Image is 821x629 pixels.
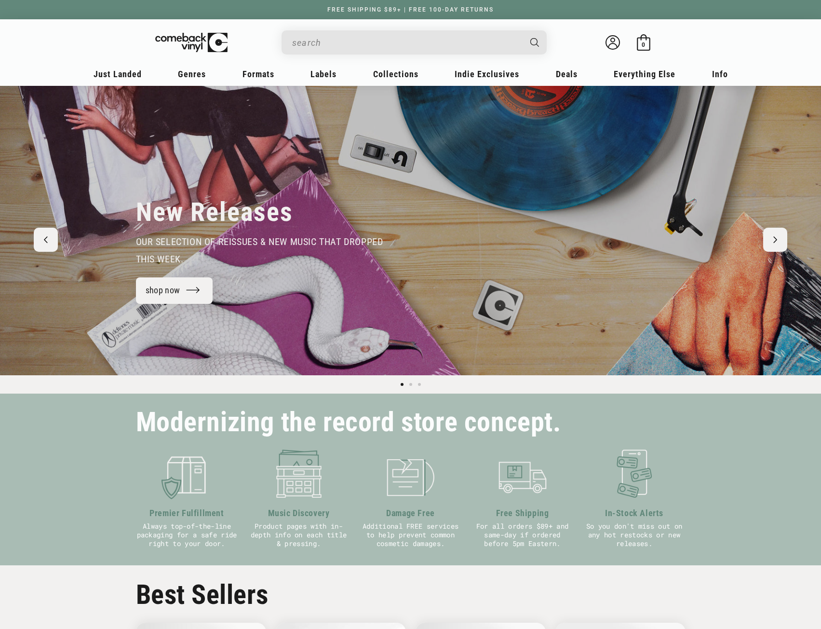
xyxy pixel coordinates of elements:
[292,33,521,53] input: search
[471,506,574,520] h3: Free Shipping
[318,6,503,13] a: FREE SHIPPING $89+ | FREE 100-DAY RETURNS
[136,277,213,304] a: shop now
[763,228,787,252] button: Next slide
[360,506,462,520] h3: Damage Free
[415,380,424,389] button: Load slide 3 of 3
[282,30,547,55] div: Search
[583,522,686,548] p: So you don't miss out on any hot restocks or new releases.
[471,522,574,548] p: For all orders $89+ and same-day if ordered before 5pm Eastern.
[360,522,462,548] p: Additional FREE services to help prevent common cosmetic damages.
[136,506,238,520] h3: Premier Fulfillment
[94,69,142,79] span: Just Landed
[642,41,645,48] span: 0
[136,411,561,434] h2: Modernizing the record store concept.
[373,69,418,79] span: Collections
[406,380,415,389] button: Load slide 2 of 3
[455,69,519,79] span: Indie Exclusives
[136,236,383,265] span: our selection of reissues & new music that dropped this week.
[248,522,350,548] p: Product pages with in-depth info on each title & pressing.
[556,69,578,79] span: Deals
[310,69,336,79] span: Labels
[398,380,406,389] button: Load slide 1 of 3
[136,522,238,548] p: Always top-of-the-line packaging for a safe ride right to your door.
[242,69,274,79] span: Formats
[248,506,350,520] h3: Music Discovery
[712,69,728,79] span: Info
[136,196,293,228] h2: New Releases
[614,69,675,79] span: Everything Else
[583,506,686,520] h3: In-Stock Alerts
[522,30,548,55] button: Search
[34,228,58,252] button: Previous slide
[178,69,206,79] span: Genres
[136,579,686,611] h2: Best Sellers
